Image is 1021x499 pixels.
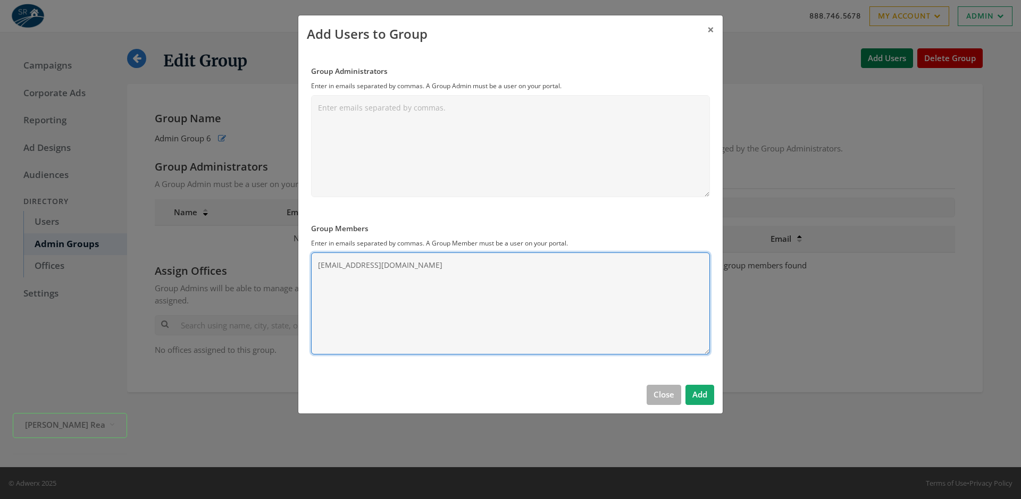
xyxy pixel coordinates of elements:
[699,15,723,45] button: Close
[311,65,710,77] label: Group Administrators
[707,21,714,38] span: ×
[647,385,681,404] button: Close
[311,223,710,234] label: Group Members
[307,24,428,44] div: Add Users to Group
[311,252,710,354] textarea: [EMAIL_ADDRESS][DOMAIN_NAME]
[311,239,710,249] p: Enter in emails separated by commas. A Group Member must be a user on your portal.
[311,81,710,91] p: Enter in emails separated by commas. A Group Admin must be a user on your portal.
[25,419,105,431] span: [PERSON_NAME] Realty
[13,413,127,438] button: [PERSON_NAME] Realty
[685,385,714,404] button: Add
